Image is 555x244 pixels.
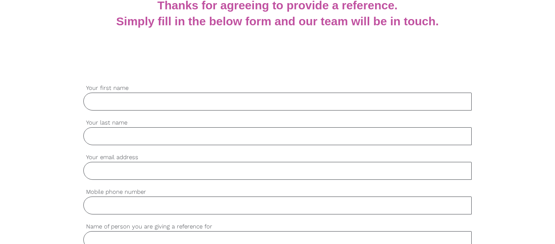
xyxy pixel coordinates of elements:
label: Your first name [83,84,472,93]
label: Your last name [83,118,472,127]
b: Simply fill in the below form and our team will be in touch. [116,15,439,28]
label: Name of person you are giving a reference for [83,222,472,231]
label: Mobile phone number [83,188,472,197]
label: Your email address [83,153,472,162]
